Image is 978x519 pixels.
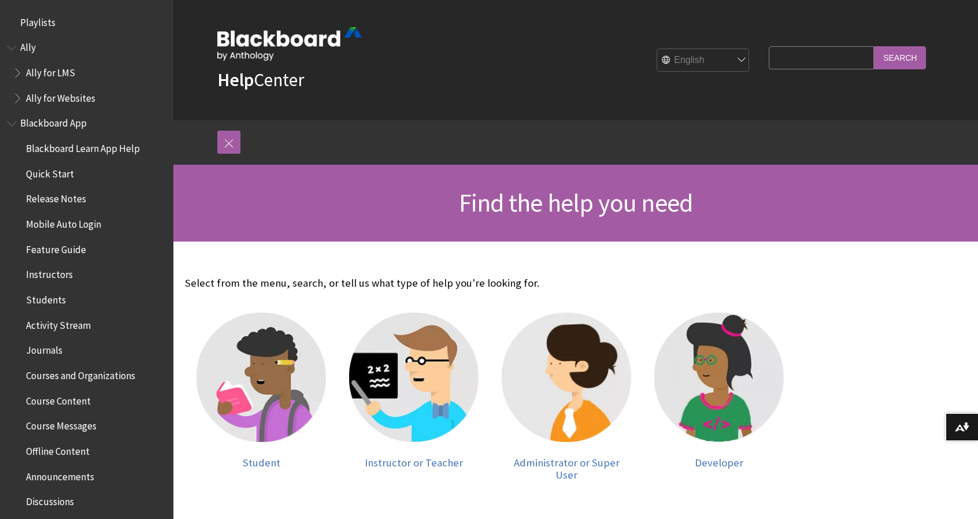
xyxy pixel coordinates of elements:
[7,13,166,32] nav: Book outline for Playlists
[502,313,631,442] img: Administrator
[26,391,91,407] span: Course Content
[26,164,74,180] span: Quick Start
[217,68,304,91] a: HelpCenter
[459,187,692,218] span: Find the help you need
[243,456,280,469] span: Student
[217,27,362,61] img: Blackboard by Anthology
[695,456,743,469] span: Developer
[26,366,135,381] span: Courses and Organizations
[197,313,326,442] img: Student
[26,417,97,432] span: Course Messages
[349,313,479,442] img: Instructor
[26,316,91,331] span: Activity Stream
[349,313,479,481] a: Instructor Instructor or Teacher
[874,46,926,69] input: Search
[26,240,86,255] span: Feature Guide
[26,190,86,205] span: Release Notes
[26,214,101,230] span: Mobile Auto Login
[654,313,784,481] a: Developer
[26,265,73,281] span: Instructors
[217,68,254,91] strong: Help
[26,442,90,457] span: Offline Content
[365,456,463,469] span: Instructor or Teacher
[20,13,55,28] span: Playlists
[7,38,166,108] nav: Book outline for Anthology Ally Help
[20,38,36,54] span: Ally
[197,313,326,481] a: Student Student
[26,341,62,357] span: Journals
[26,492,74,507] span: Discussions
[26,139,140,154] span: Blackboard Learn App Help
[26,63,75,79] span: Ally for LMS
[26,290,66,306] span: Students
[185,276,795,291] p: Select from the menu, search, or tell us what type of help you're looking for.
[657,49,750,72] select: Site Language Selector
[20,114,87,129] span: Blackboard App
[502,313,631,481] a: Administrator Administrator or Super User
[26,88,95,104] span: Ally for Websites
[514,456,620,482] span: Administrator or Super User
[26,467,94,483] span: Announcements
